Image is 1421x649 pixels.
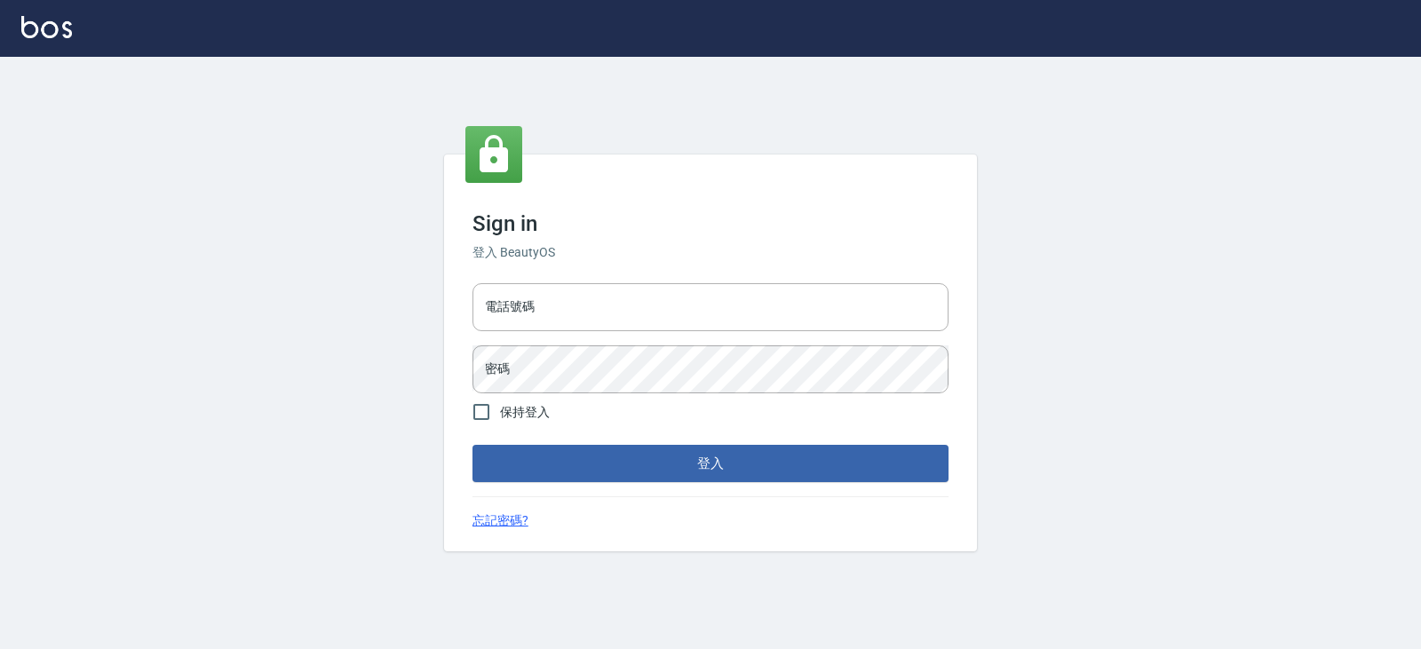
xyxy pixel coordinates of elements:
h3: Sign in [472,211,949,236]
a: 忘記密碼? [472,511,528,530]
img: Logo [21,16,72,38]
span: 保持登入 [500,403,550,422]
h6: 登入 BeautyOS [472,243,949,262]
button: 登入 [472,445,949,482]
